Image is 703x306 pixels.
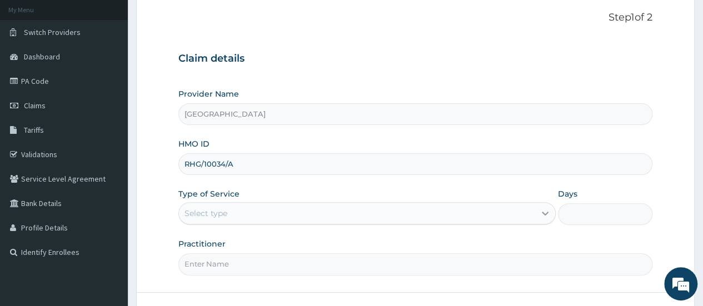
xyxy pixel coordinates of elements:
input: Enter HMO ID [178,153,652,175]
img: d_794563401_company_1708531726252_794563401 [21,56,45,83]
input: Enter Name [178,253,652,275]
span: We're online! [64,86,153,198]
div: Chat with us now [58,62,187,77]
span: Claims [24,101,46,111]
p: Step 1 of 2 [178,12,652,24]
label: Practitioner [178,238,226,249]
textarea: Type your message and hit 'Enter' [6,195,212,234]
div: Minimize live chat window [182,6,209,32]
span: Tariffs [24,125,44,135]
div: Select type [185,208,227,219]
label: HMO ID [178,138,210,149]
span: Dashboard [24,52,60,62]
label: Provider Name [178,88,239,99]
h3: Claim details [178,53,652,65]
span: Switch Providers [24,27,81,37]
label: Days [558,188,577,199]
label: Type of Service [178,188,240,199]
